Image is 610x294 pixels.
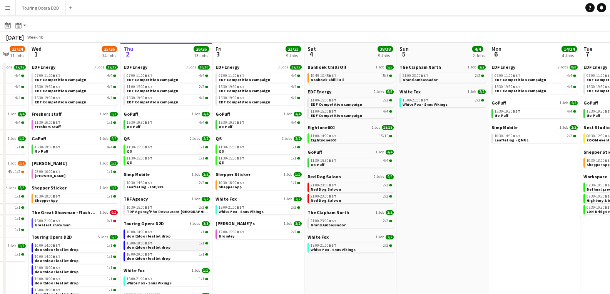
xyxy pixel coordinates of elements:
[53,169,60,174] span: BST
[237,145,244,149] span: BST
[383,74,388,78] span: 5/5
[219,100,270,105] span: EDF Competition campaign
[110,161,118,166] span: 1/1
[372,125,380,130] span: 1 Job
[311,109,392,118] a: 11:00-15:00BST4/4EDF Competition campaign
[403,98,428,102] span: 15:00-21:00
[110,112,118,116] span: 1/1
[216,64,239,70] span: EDF Energy
[495,85,520,89] span: 15:30-19:30
[308,125,394,130] a: Eightone6001 Job15/15
[495,138,528,143] span: Leafleting - QMUL
[216,171,251,177] span: Shepper Sticker
[199,85,204,89] span: 2/2
[198,65,210,70] span: 10/10
[308,174,394,209] div: Red Dog Saloon2 Jobs4/421:00-23:00BST2/2Red Dog Saloon21:00-23:00BST2/2Red Dog Saloon
[311,98,392,106] a: 11:00-15:00BST2/2EDF Competition campaign
[403,73,484,82] a: 21:00-23:00BST2/2Brand Ambassador
[8,161,16,166] span: 1 Job
[124,171,210,196] div: Simp Mobile1 Job2/210:30-14:30BST2/2Leafleting - LSE/KCL
[124,171,150,177] span: Simp Mobile
[403,98,484,106] a: 15:00-21:00BST2/2White Fox - Snus Vikings
[216,111,302,136] div: GoPuff1 Job4/415:30-19:30BST4/4Go Puff
[127,74,152,78] span: 07:00-11:00
[8,112,16,116] span: 1 Job
[311,113,362,118] span: EDF Competition campaign
[308,64,394,70] a: Banhoek Chilli Oil1 Job5/5
[570,125,578,130] span: 2/2
[475,74,480,78] span: 2/2
[32,64,55,70] span: EDF Energy
[216,136,302,141] a: QS2 Jobs2/2
[491,64,578,100] div: EDF Energy2 Jobs8/807:00-11:00BST4/4EDF Competition campaign15:30-19:30BST4/4EDF Competition camp...
[127,121,152,125] span: 15:30-19:30
[495,113,508,118] span: Go Puff
[18,136,26,141] span: 1/1
[399,64,486,70] a: The Clapham North1 Job2/2
[478,90,486,94] span: 2/2
[124,111,138,117] span: GoPuff
[127,73,208,82] a: 07:00-11:00BST4/4EDF Competition campaign
[567,134,572,138] span: 2/2
[311,162,324,167] span: Go Puff
[127,84,208,93] a: 11:00-15:00BST2/2EDF Competition campaign
[291,85,296,89] span: 4/4
[2,65,12,70] span: 3 Jobs
[216,136,222,141] span: QS
[53,95,60,100] span: BST
[32,111,62,117] span: Freshers staff
[237,95,244,100] span: BST
[560,125,568,130] span: 1 Job
[219,156,300,164] a: 11:30-15:30BST1/1QS
[308,64,346,70] span: Banhoek Chilli Oil
[35,145,116,153] a: 15:30-19:30BST4/4Go Puff
[145,156,152,161] span: BST
[127,96,152,100] span: 15:30-19:30
[15,145,20,149] span: 1/1
[587,113,600,118] span: Go Puff
[399,89,421,95] span: White Fox
[219,145,244,149] span: 11:30-15:30
[495,84,576,93] a: 15:30-19:30BST4/4EDF Competition campaign
[127,160,132,165] span: QS
[35,170,60,174] span: 08:00-16:00
[127,88,178,93] span: EDF Competition campaign
[127,120,208,129] a: 15:30-19:30BST4/4Go Puff
[216,111,230,117] span: GoPuff
[329,98,336,103] span: BST
[18,161,26,166] span: 1/2
[491,100,578,106] a: GoPuff1 Job4/4
[567,85,572,89] span: 4/4
[583,64,607,70] span: EDF Energy
[495,74,520,78] span: 07:00-11:00
[237,120,244,125] span: BST
[15,170,20,174] span: 1/2
[403,102,448,107] span: White Fox - Snus Vikings
[35,121,60,125] span: 11:30-16:00
[219,96,244,100] span: 15:30-19:30
[127,181,152,185] span: 10:30-14:30
[237,84,244,89] span: BST
[311,133,392,142] a: 11:00-14:00BST15/15Eightyone600
[468,65,476,70] span: 1 Job
[216,111,302,117] a: GoPuff1 Job4/4
[513,84,520,89] span: BST
[383,98,388,102] span: 2/2
[35,149,48,154] span: Go Puff
[491,125,578,145] div: Simp Mobile1 Job2/210:30-14:30BST2/2Leafleting - QMUL
[127,156,152,160] span: 11:30-15:30
[32,160,118,166] a: [PERSON_NAME]1 Job1/1
[219,73,300,82] a: 07:00-11:00BST4/4EDF Competition campaign
[278,65,288,70] span: 3 Jobs
[560,101,568,105] span: 1 Job
[219,149,224,154] span: QS
[374,90,384,94] span: 2 Jobs
[127,124,140,129] span: Go Puff
[124,136,210,171] div: QS2 Jobs2/211:30-15:30BST1/1QS11:30-15:30BST1/1QS
[35,73,116,82] a: 07:00-11:00BST4/4EDF Competition campaign
[127,77,178,82] span: EDF Competition campaign
[219,124,232,129] span: Go Puff
[308,174,341,179] span: Red Dog Saloon
[127,149,132,154] span: QS
[124,111,210,117] a: GoPuff1 Job4/4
